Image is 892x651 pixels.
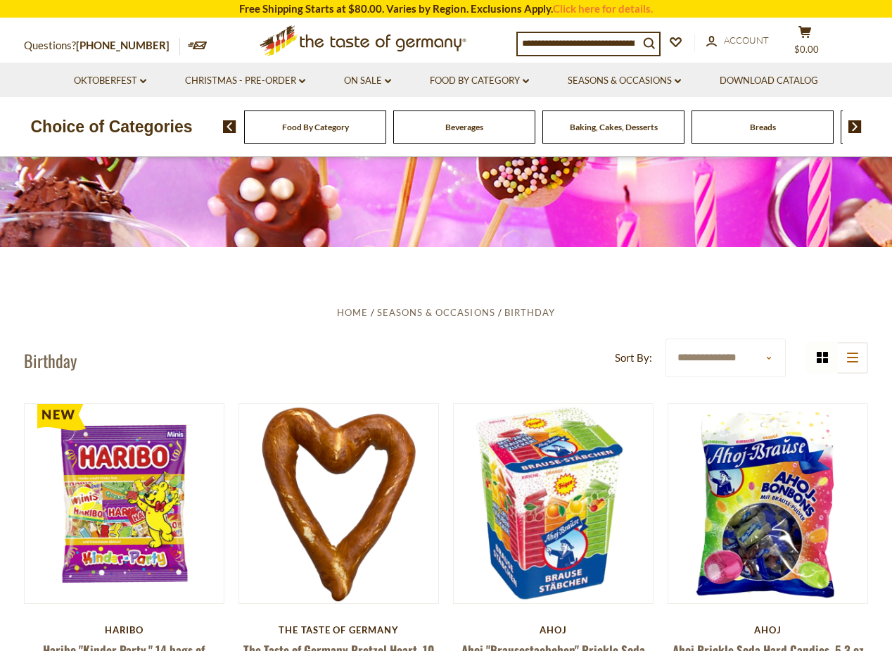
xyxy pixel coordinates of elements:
p: Questions? [24,37,180,55]
a: On Sale [344,73,391,89]
a: Click here for details. [553,2,653,15]
a: Christmas - PRE-ORDER [185,73,305,89]
a: Breads [750,122,776,132]
a: Seasons & Occasions [568,73,681,89]
a: [PHONE_NUMBER] [76,39,170,51]
div: Ahoj [668,624,868,636]
img: The Taste of Germany Pretzel Heart, 10 oz [239,404,438,603]
img: previous arrow [223,120,236,133]
h1: Birthday [24,350,77,371]
button: $0.00 [784,25,826,61]
a: Beverages [445,122,483,132]
a: Download Catalog [720,73,818,89]
a: Food By Category [430,73,529,89]
a: Baking, Cakes, Desserts [570,122,658,132]
span: $0.00 [794,44,819,55]
a: Account [706,33,769,49]
a: Birthday [504,307,555,318]
a: Home [337,307,368,318]
span: Account [724,34,769,46]
label: Sort By: [615,349,652,367]
div: Ahoj [453,624,654,636]
img: Ahoj "Brausestaebchen" Prickle Soda Powder Sticks, 4 flavors, 4.4 oz [454,404,653,603]
img: next arrow [848,120,862,133]
a: Oktoberfest [74,73,146,89]
div: Haribo [24,624,224,636]
img: Ahoj Prickle Soda Hard Candies, 5.3 oz [668,404,867,603]
div: The Taste of Germany [238,624,439,636]
a: Food By Category [282,122,349,132]
a: Seasons & Occasions [377,307,495,318]
img: Haribo "Kinder Party," 14 bags of assorted mini gummies, 250 grams - Made in Germany [25,404,224,603]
